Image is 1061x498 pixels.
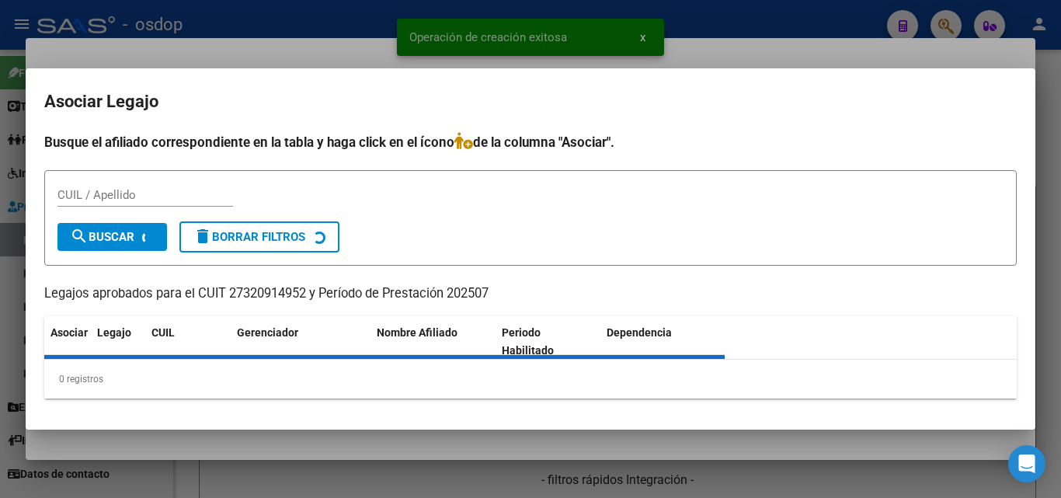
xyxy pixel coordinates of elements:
[231,316,370,367] datatable-header-cell: Gerenciador
[57,223,167,251] button: Buscar
[44,87,1017,117] h2: Asociar Legajo
[237,326,298,339] span: Gerenciador
[44,360,1017,399] div: 0 registros
[97,326,131,339] span: Legajo
[193,227,212,246] mat-icon: delete
[145,316,231,367] datatable-header-cell: CUIL
[496,316,600,367] datatable-header-cell: Periodo Habilitado
[70,230,134,244] span: Buscar
[44,316,91,367] datatable-header-cell: Asociar
[1008,445,1045,482] div: Open Intercom Messenger
[193,230,305,244] span: Borrar Filtros
[502,326,554,357] span: Periodo Habilitado
[50,326,88,339] span: Asociar
[600,316,725,367] datatable-header-cell: Dependencia
[70,227,89,246] mat-icon: search
[91,316,145,367] datatable-header-cell: Legajo
[179,221,339,252] button: Borrar Filtros
[370,316,496,367] datatable-header-cell: Nombre Afiliado
[607,326,672,339] span: Dependencia
[151,326,175,339] span: CUIL
[377,326,457,339] span: Nombre Afiliado
[44,284,1017,304] p: Legajos aprobados para el CUIT 27320914952 y Período de Prestación 202507
[44,132,1017,152] h4: Busque el afiliado correspondiente en la tabla y haga click en el ícono de la columna "Asociar".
